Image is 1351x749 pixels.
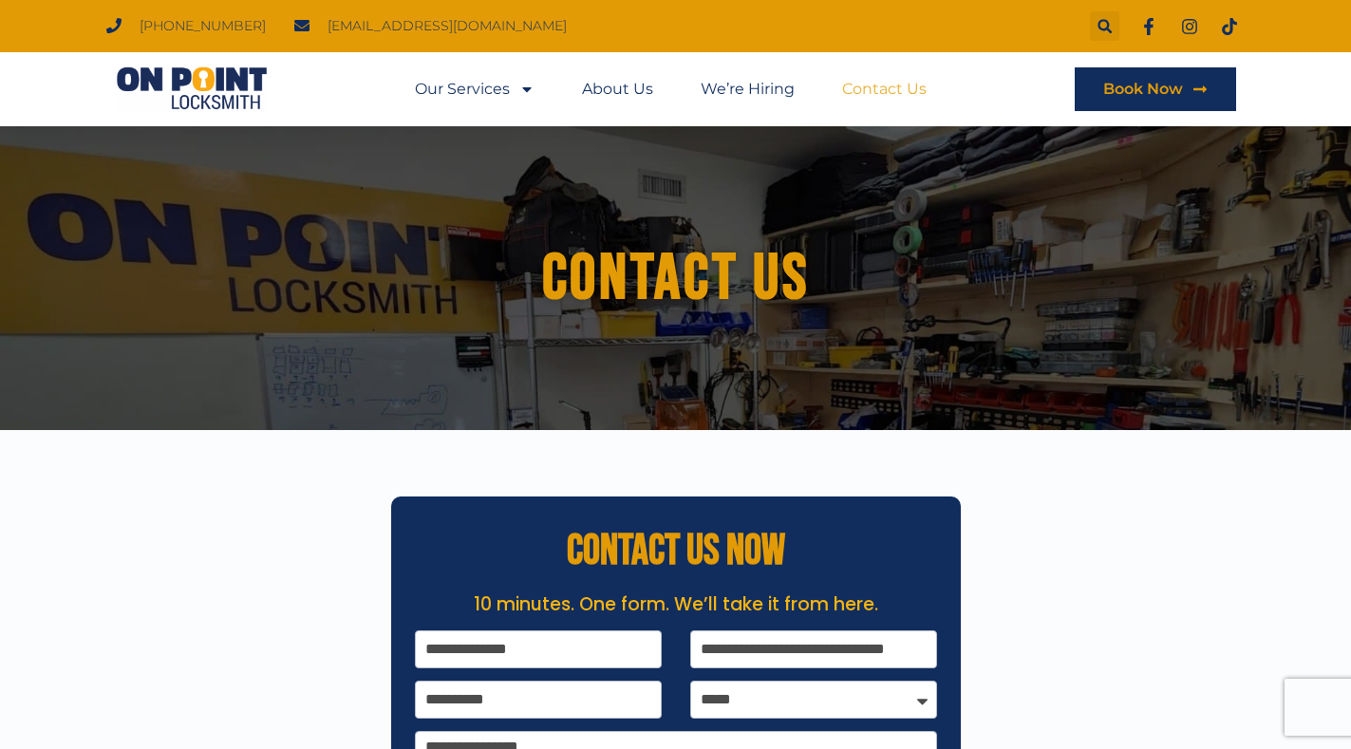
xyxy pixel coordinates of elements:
nav: Menu [415,67,927,111]
h2: CONTACT US NOW [401,530,951,572]
a: We’re Hiring [701,67,795,111]
p: 10 minutes. One form. We’ll take it from here. [401,591,951,619]
a: Our Services [415,67,535,111]
a: Contact Us [842,67,927,111]
a: About Us [582,67,653,111]
h1: Contact us [144,243,1208,314]
div: Search [1090,11,1119,41]
a: Book Now [1075,67,1236,111]
span: [PHONE_NUMBER] [135,13,266,39]
span: Book Now [1103,82,1183,97]
span: [EMAIL_ADDRESS][DOMAIN_NAME] [323,13,567,39]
